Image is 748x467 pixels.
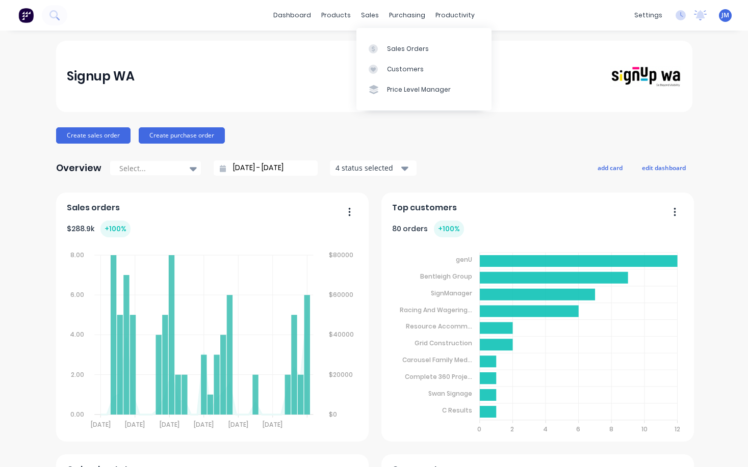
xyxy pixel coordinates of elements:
[329,410,338,419] tspan: $0
[228,420,248,429] tspan: [DATE]
[139,127,225,144] button: Create purchase order
[70,410,84,419] tspan: 0.00
[336,162,400,173] div: 4 status selected
[544,425,548,433] tspan: 4
[263,420,283,429] tspan: [DATE]
[420,272,472,281] tspan: Bentleigh Group
[610,66,681,88] img: Signup WA
[356,8,384,23] div: sales
[329,330,354,339] tspan: $40000
[428,389,472,398] tspan: Swan Signage
[67,202,120,214] span: Sales orders
[384,8,430,23] div: purchasing
[329,290,354,299] tspan: $60000
[641,425,648,433] tspan: 10
[70,290,84,299] tspan: 6.00
[477,425,481,433] tspan: 0
[56,158,101,178] div: Overview
[434,221,464,237] div: + 100 %
[18,8,34,23] img: Factory
[67,221,131,237] div: $ 288.9k
[356,59,492,79] a: Customers
[415,339,472,347] tspan: Grid Construction
[387,44,429,53] div: Sales Orders
[456,255,472,264] tspan: genU
[160,420,179,429] tspan: [DATE]
[591,161,629,174] button: add card
[330,160,417,176] button: 4 status selected
[405,372,472,381] tspan: Complete 360 Proje...
[67,66,135,87] div: Signup WA
[356,38,492,59] a: Sales Orders
[402,355,472,364] tspan: Carousel Family Med...
[329,251,354,259] tspan: $80000
[56,127,131,144] button: Create sales order
[387,85,451,94] div: Price Level Manager
[392,221,464,237] div: 80 orders
[431,289,472,297] tspan: SignManager
[577,425,581,433] tspan: 6
[194,420,214,429] tspan: [DATE]
[70,330,84,339] tspan: 4.00
[442,406,472,415] tspan: C Results
[356,79,492,100] a: Price Level Manager
[125,420,145,429] tspan: [DATE]
[268,8,316,23] a: dashboard
[91,420,111,429] tspan: [DATE]
[387,65,424,74] div: Customers
[675,425,681,433] tspan: 12
[71,370,84,379] tspan: 2.00
[329,370,353,379] tspan: $20000
[316,8,356,23] div: products
[392,202,457,214] span: Top customers
[400,305,472,314] tspan: Racing And Wagering...
[511,425,514,433] tspan: 2
[629,8,667,23] div: settings
[635,161,692,174] button: edit dashboard
[70,251,84,259] tspan: 8.00
[610,425,614,433] tspan: 8
[406,322,472,331] tspan: Resource Accomm...
[430,8,480,23] div: productivity
[721,11,729,20] span: JM
[100,221,131,237] div: + 100 %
